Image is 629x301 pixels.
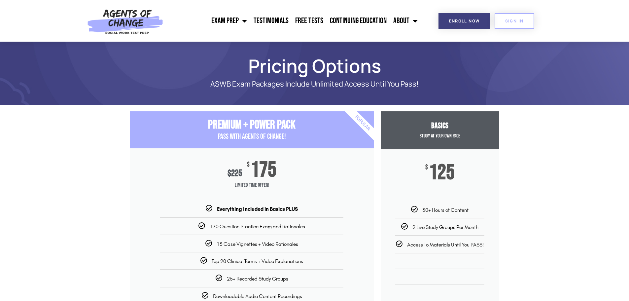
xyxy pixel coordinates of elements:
[327,13,390,29] a: Continuing Education
[130,179,374,192] span: Limited Time Offer!
[407,242,484,248] span: Access To Materials Until You PASS!
[381,121,499,131] h3: Basics
[153,80,476,88] p: ASWB Exam Packages Include Unlimited Access Until You Pass!
[210,223,305,230] span: 170 Question Practice Exam and Rationales
[449,19,480,23] span: Enroll Now
[412,224,478,230] span: 2 Live Study Groups Per Month
[247,162,250,168] span: $
[324,85,401,161] div: Popular
[213,293,302,299] span: Downloadable Audio Content Recordings
[130,118,374,132] h3: Premium + Power Pack
[208,13,250,29] a: Exam Prep
[390,13,421,29] a: About
[422,207,469,213] span: 30+ Hours of Content
[227,168,242,179] div: 225
[167,13,421,29] nav: Menu
[438,13,490,29] a: Enroll Now
[250,13,292,29] a: Testimonials
[251,162,276,179] span: 175
[218,132,286,141] span: PASS with AGENTS OF CHANGE!
[505,19,524,23] span: SIGN IN
[429,164,455,181] span: 125
[420,133,460,139] span: Study at your Own Pace
[425,164,428,171] span: $
[227,168,231,179] span: $
[227,276,288,282] span: 25+ Recorded Study Groups
[217,241,298,247] span: 15 Case Vignettes + Video Rationales
[212,258,303,264] span: Top 20 Clinical Terms + Video Explanations
[495,13,534,29] a: SIGN IN
[292,13,327,29] a: Free Tests
[126,58,503,73] h1: Pricing Options
[217,206,298,212] b: Everything Included in Basics PLUS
